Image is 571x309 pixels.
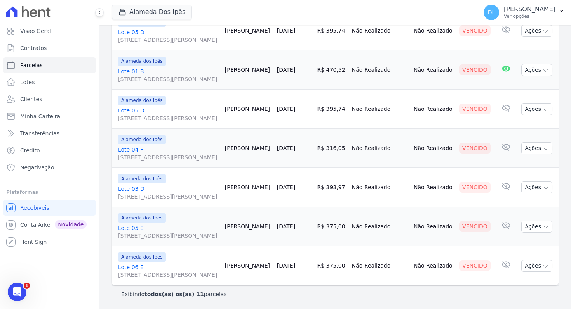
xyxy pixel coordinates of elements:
[20,238,47,246] span: Hent Sign
[55,220,87,229] span: Novidade
[277,67,295,73] a: [DATE]
[118,146,219,161] a: Lote 04 F[STREET_ADDRESS][PERSON_NAME]
[277,262,295,269] a: [DATE]
[118,114,219,122] span: [STREET_ADDRESS][PERSON_NAME]
[20,221,50,229] span: Conta Arke
[222,129,274,168] td: [PERSON_NAME]
[20,78,35,86] span: Lotes
[118,57,166,66] span: Alameda dos Ipês
[349,11,411,50] td: Não Realizado
[411,207,456,246] td: Não Realizado
[3,40,96,56] a: Contratos
[222,50,274,90] td: [PERSON_NAME]
[411,90,456,129] td: Não Realizado
[118,28,219,44] a: Lote 05 D[STREET_ADDRESS][PERSON_NAME]
[504,5,555,13] p: [PERSON_NAME]
[118,67,219,83] a: Lote 01 B[STREET_ADDRESS][PERSON_NAME]
[349,246,411,285] td: Não Realizado
[222,90,274,129] td: [PERSON_NAME]
[521,221,552,233] button: Ações
[8,283,26,301] iframe: Intercom live chat
[118,185,219,200] a: Lote 03 D[STREET_ADDRESS][PERSON_NAME]
[411,50,456,90] td: Não Realizado
[121,290,227,298] p: Exibindo parcelas
[3,109,96,124] a: Minha Carteira
[3,57,96,73] a: Parcelas
[118,213,166,223] span: Alameda dos Ipês
[459,25,491,36] div: Vencido
[277,223,295,230] a: [DATE]
[3,143,96,158] a: Crédito
[521,181,552,193] button: Ações
[349,90,411,129] td: Não Realizado
[118,107,219,122] a: Lote 05 D[STREET_ADDRESS][PERSON_NAME]
[118,96,166,105] span: Alameda dos Ipês
[118,154,219,161] span: [STREET_ADDRESS][PERSON_NAME]
[118,135,166,144] span: Alameda dos Ipês
[411,129,456,168] td: Não Realizado
[411,168,456,207] td: Não Realizado
[314,50,349,90] td: R$ 470,52
[118,252,166,262] span: Alameda dos Ipês
[118,193,219,200] span: [STREET_ADDRESS][PERSON_NAME]
[504,13,555,19] p: Ver opções
[349,207,411,246] td: Não Realizado
[112,5,192,19] button: Alameda Dos Ipês
[349,50,411,90] td: Não Realizado
[3,126,96,141] a: Transferências
[459,64,491,75] div: Vencido
[222,11,274,50] td: [PERSON_NAME]
[3,234,96,250] a: Hent Sign
[24,283,30,289] span: 1
[314,90,349,129] td: R$ 395,74
[20,147,40,154] span: Crédito
[314,129,349,168] td: R$ 316,05
[459,182,491,193] div: Vencido
[118,174,166,183] span: Alameda dos Ipês
[118,36,219,44] span: [STREET_ADDRESS][PERSON_NAME]
[20,164,54,171] span: Negativação
[521,260,552,272] button: Ações
[521,64,552,76] button: Ações
[3,74,96,90] a: Lotes
[521,103,552,115] button: Ações
[20,27,51,35] span: Visão Geral
[488,10,495,15] span: DL
[477,2,571,23] button: DL [PERSON_NAME] Ver opções
[3,23,96,39] a: Visão Geral
[20,44,47,52] span: Contratos
[459,221,491,232] div: Vencido
[521,25,552,37] button: Ações
[3,200,96,216] a: Recebíveis
[314,207,349,246] td: R$ 375,00
[20,112,60,120] span: Minha Carteira
[118,232,219,240] span: [STREET_ADDRESS][PERSON_NAME]
[411,246,456,285] td: Não Realizado
[521,142,552,154] button: Ações
[20,129,59,137] span: Transferências
[277,145,295,151] a: [DATE]
[20,204,49,212] span: Recebíveis
[222,168,274,207] td: [PERSON_NAME]
[3,217,96,233] a: Conta Arke Novidade
[349,129,411,168] td: Não Realizado
[118,263,219,279] a: Lote 06 E[STREET_ADDRESS][PERSON_NAME]
[144,291,204,297] b: todos(as) os(as) 11
[411,11,456,50] td: Não Realizado
[20,61,43,69] span: Parcelas
[118,224,219,240] a: Lote 05 E[STREET_ADDRESS][PERSON_NAME]
[349,168,411,207] td: Não Realizado
[277,106,295,112] a: [DATE]
[277,184,295,190] a: [DATE]
[314,246,349,285] td: R$ 375,00
[459,104,491,114] div: Vencido
[118,75,219,83] span: [STREET_ADDRESS][PERSON_NAME]
[6,188,93,197] div: Plataformas
[20,95,42,103] span: Clientes
[118,271,219,279] span: [STREET_ADDRESS][PERSON_NAME]
[459,143,491,154] div: Vencido
[3,91,96,107] a: Clientes
[222,207,274,246] td: [PERSON_NAME]
[222,246,274,285] td: [PERSON_NAME]
[314,11,349,50] td: R$ 395,74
